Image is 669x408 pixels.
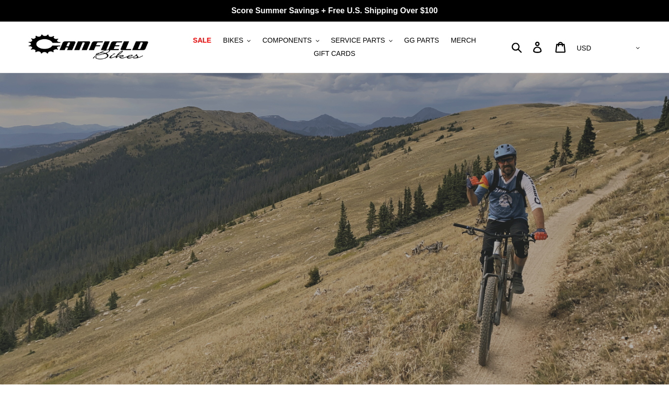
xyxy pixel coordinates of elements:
[27,32,150,63] img: Canfield Bikes
[404,36,439,45] span: GG PARTS
[326,34,397,47] button: SERVICE PARTS
[218,34,255,47] button: BIKES
[451,36,476,45] span: MERCH
[262,36,311,45] span: COMPONENTS
[309,47,361,60] a: GIFT CARDS
[223,36,243,45] span: BIKES
[314,50,356,58] span: GIFT CARDS
[188,34,216,47] a: SALE
[257,34,324,47] button: COMPONENTS
[331,36,385,45] span: SERVICE PARTS
[193,36,211,45] span: SALE
[399,34,444,47] a: GG PARTS
[446,34,481,47] a: MERCH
